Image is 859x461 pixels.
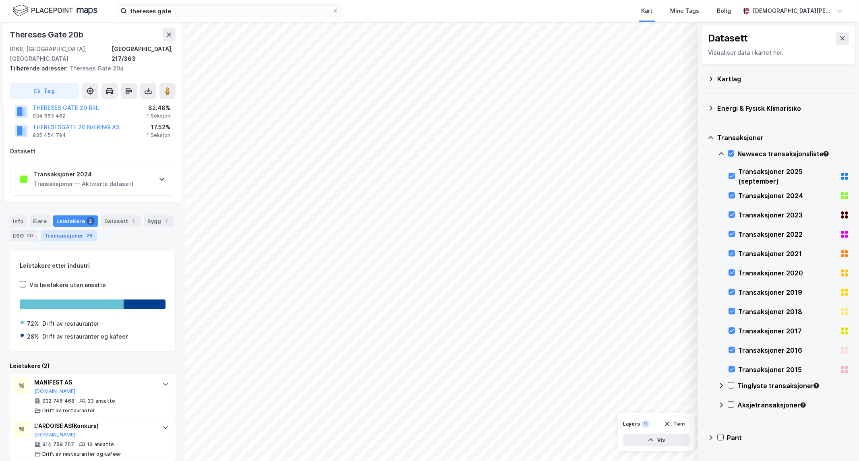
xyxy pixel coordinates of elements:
[738,268,836,278] div: Transaksjoner 2020
[87,398,115,404] div: 33 ansatte
[87,217,95,225] div: 2
[27,319,39,329] div: 72%
[659,418,690,430] button: Tøm
[10,147,175,156] div: Datasett
[819,422,859,461] div: Kontrollprogram for chat
[25,232,35,240] div: 20
[717,74,849,84] div: Kartlag
[30,215,50,227] div: Eiere
[34,421,154,431] div: L'ARDOISE AS (Konkurs)
[738,326,836,336] div: Transaksjoner 2017
[29,280,106,290] div: Vis leietakere uten ansatte
[27,332,39,341] div: 28%
[623,421,640,427] div: Layers
[130,217,138,225] div: 1
[670,6,699,16] div: Mine Tags
[101,215,141,227] div: Datasett
[738,229,836,239] div: Transaksjoner 2022
[737,149,849,159] div: Newsecs transaksjonsliste
[753,6,833,16] div: [DEMOGRAPHIC_DATA][PERSON_NAME]
[112,44,176,64] div: [GEOGRAPHIC_DATA], 217/363
[10,83,79,99] button: Tag
[10,230,38,241] div: ESG
[641,6,652,16] div: Kart
[737,400,849,410] div: Aksjetransaksjoner
[717,6,731,16] div: Bolig
[163,217,171,225] div: 1
[34,388,76,395] button: [DOMAIN_NAME]
[147,132,170,139] div: 1 Seksjon
[33,113,65,119] div: 934 663 462
[127,5,332,17] input: Søk på adresse, matrikkel, gårdeiere, leietakere eller personer
[10,28,85,41] div: Thereses Gate 20b
[738,287,836,297] div: Transaksjoner 2019
[33,132,66,139] div: 935 454 794
[738,191,836,201] div: Transaksjoner 2024
[147,122,170,132] div: 17.52%
[147,113,170,119] div: 1 Seksjon
[10,215,27,227] div: Info
[144,215,174,227] div: Bygg
[42,451,121,457] div: Drift av restauranter og kafeer
[10,44,112,64] div: 0168, [GEOGRAPHIC_DATA], [GEOGRAPHIC_DATA]
[42,398,75,404] div: 932 746 468
[42,319,99,329] div: Drift av restauranter
[53,215,98,227] div: Leietakere
[13,4,97,18] img: logo.f888ab2527a4732fd821a326f86c7f29.svg
[717,133,849,143] div: Transaksjoner
[822,150,830,157] div: Tooltip anchor
[708,32,748,45] div: Datasett
[738,345,836,355] div: Transaksjoner 2016
[10,65,69,72] span: Tilhørende adresser:
[737,381,849,391] div: Tinglyste transaksjoner
[708,48,849,58] div: Visualiser data i kartet her.
[42,407,95,414] div: Drift av restauranter
[34,170,134,179] div: Transaksjoner 2024
[34,179,134,189] div: Transaksjoner — Aktiverte datasett
[717,103,849,113] div: Energi & Fysisk Klimarisiko
[147,103,170,113] div: 82.48%
[642,420,650,428] div: 11
[623,434,690,447] button: Vis
[738,365,836,374] div: Transaksjoner 2015
[738,249,836,258] div: Transaksjoner 2021
[738,307,836,316] div: Transaksjoner 2018
[819,422,859,461] iframe: Chat Widget
[34,432,76,438] button: [DOMAIN_NAME]
[85,232,94,240] div: 28
[87,441,114,448] div: 13 ansatte
[34,378,154,387] div: MANIFEST AS
[738,210,836,220] div: Transaksjoner 2023
[42,441,74,448] div: 914 759 757
[41,230,97,241] div: Transaksjoner
[42,332,128,341] div: Drift av restauranter og kafeer
[738,167,836,186] div: Transaksjoner 2025 (september)
[10,361,176,371] div: Leietakere (2)
[799,401,807,409] div: Tooltip anchor
[727,433,849,442] div: Pant
[813,382,820,389] div: Tooltip anchor
[20,261,166,271] div: Leietakere etter industri
[10,64,169,73] div: Thereses Gate 20a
